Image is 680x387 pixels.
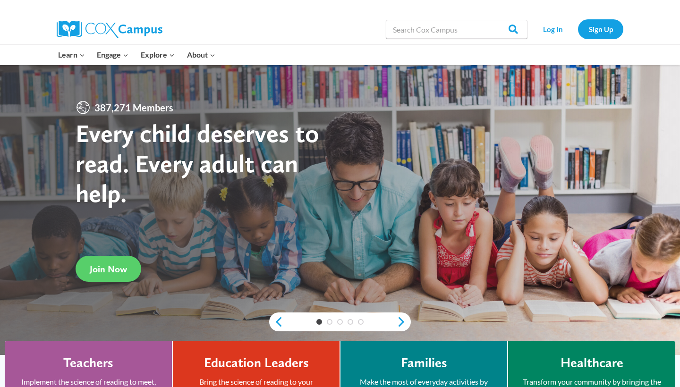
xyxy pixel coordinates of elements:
span: Join Now [90,263,127,275]
a: next [397,316,411,328]
span: Explore [141,49,175,61]
span: 387,271 Members [91,100,177,115]
h4: Teachers [63,355,113,371]
input: Search Cox Campus [386,20,527,39]
span: Learn [58,49,85,61]
a: 3 [337,319,343,325]
span: Engage [97,49,128,61]
span: About [187,49,215,61]
img: Cox Campus [57,21,162,38]
h4: Families [401,355,447,371]
nav: Secondary Navigation [532,19,623,39]
a: 2 [327,319,332,325]
nav: Primary Navigation [52,45,221,65]
div: content slider buttons [269,312,411,331]
a: previous [269,316,283,328]
a: Sign Up [578,19,623,39]
a: Log In [532,19,573,39]
a: 1 [316,319,322,325]
h4: Education Leaders [204,355,309,371]
a: 5 [358,319,364,325]
a: Join Now [76,256,141,282]
strong: Every child deserves to read. Every adult can help. [76,118,319,208]
h4: Healthcare [561,355,623,371]
a: 4 [348,319,353,325]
